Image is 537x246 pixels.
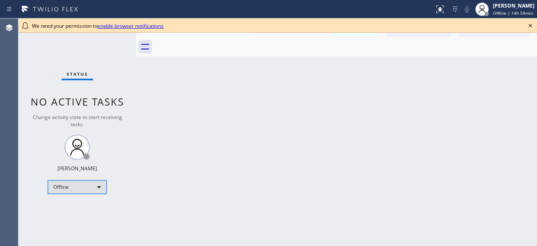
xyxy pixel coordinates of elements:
[461,3,473,15] button: Mute
[67,71,88,77] span: Status
[33,114,122,128] span: Change activity state to start receiving tasks.
[493,10,533,16] span: Offline | 14h 59min
[57,165,97,172] div: [PERSON_NAME]
[48,180,107,194] div: Offline
[31,95,124,108] span: No active tasks
[32,22,164,29] span: We need your permission to
[97,22,164,29] a: enable browser notifications
[493,2,534,9] div: [PERSON_NAME]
